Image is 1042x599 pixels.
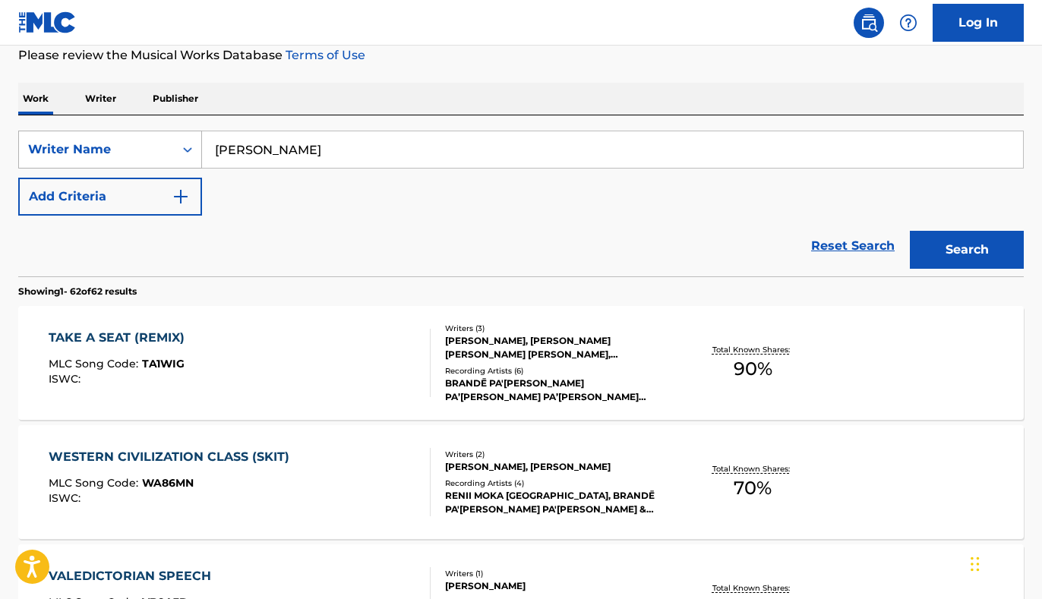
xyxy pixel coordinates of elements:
button: Add Criteria [18,178,202,216]
span: ISWC : [49,491,84,505]
p: Total Known Shares: [712,344,794,355]
div: WESTERN CIVILIZATION CLASS (SKIT) [49,448,297,466]
img: 9d2ae6d4665cec9f34b9.svg [172,188,190,206]
p: Work [18,83,53,115]
div: Recording Artists ( 4 ) [445,478,669,489]
p: Total Known Shares: [712,582,794,594]
div: Writer Name [28,140,165,159]
a: WESTERN CIVILIZATION CLASS (SKIT)MLC Song Code:WA86MNISWC:Writers (2)[PERSON_NAME], [PERSON_NAME]... [18,425,1024,539]
span: ISWC : [49,372,84,386]
div: [PERSON_NAME], [PERSON_NAME] [PERSON_NAME] [PERSON_NAME], [PERSON_NAME] [445,334,669,361]
span: 70 % [734,474,772,502]
p: Please review the Musical Works Database [18,46,1024,65]
img: MLC Logo [18,11,77,33]
span: TA1WIG [142,357,185,370]
form: Search Form [18,131,1024,276]
p: Publisher [148,83,203,115]
span: 90 % [734,355,772,383]
span: MLC Song Code : [49,357,142,370]
div: BRANDĒ PA'[PERSON_NAME] PA’[PERSON_NAME] PA’[PERSON_NAME] PA’[PERSON_NAME] PA’[PERSON_NAME] [445,377,669,404]
img: search [860,14,878,32]
div: RENII MOKA [GEOGRAPHIC_DATA], BRANDĒ PA'[PERSON_NAME] PA'[PERSON_NAME] & RENII MOKA [GEOGRAPHIC_D... [445,489,669,516]
div: TAKE A SEAT (REMIX) [49,329,192,347]
div: Recording Artists ( 6 ) [445,365,669,377]
a: TAKE A SEAT (REMIX)MLC Song Code:TA1WIGISWC:Writers (3)[PERSON_NAME], [PERSON_NAME] [PERSON_NAME]... [18,306,1024,420]
iframe: Chat Widget [966,526,1042,599]
div: Writers ( 2 ) [445,449,669,460]
a: Public Search [854,8,884,38]
div: Writers ( 3 ) [445,323,669,334]
button: Search [910,231,1024,269]
p: Writer [81,83,121,115]
div: Drag [971,541,980,587]
a: Reset Search [804,229,902,263]
img: help [899,14,917,32]
div: Help [893,8,924,38]
p: Showing 1 - 62 of 62 results [18,285,137,298]
a: Terms of Use [283,48,365,62]
span: WA86MN [142,476,194,490]
span: MLC Song Code : [49,476,142,490]
div: Writers ( 1 ) [445,568,669,579]
a: Log In [933,4,1024,42]
div: VALEDICTORIAN SPEECH [49,567,219,585]
p: Total Known Shares: [712,463,794,474]
div: [PERSON_NAME], [PERSON_NAME] [445,460,669,474]
div: [PERSON_NAME] [445,579,669,593]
